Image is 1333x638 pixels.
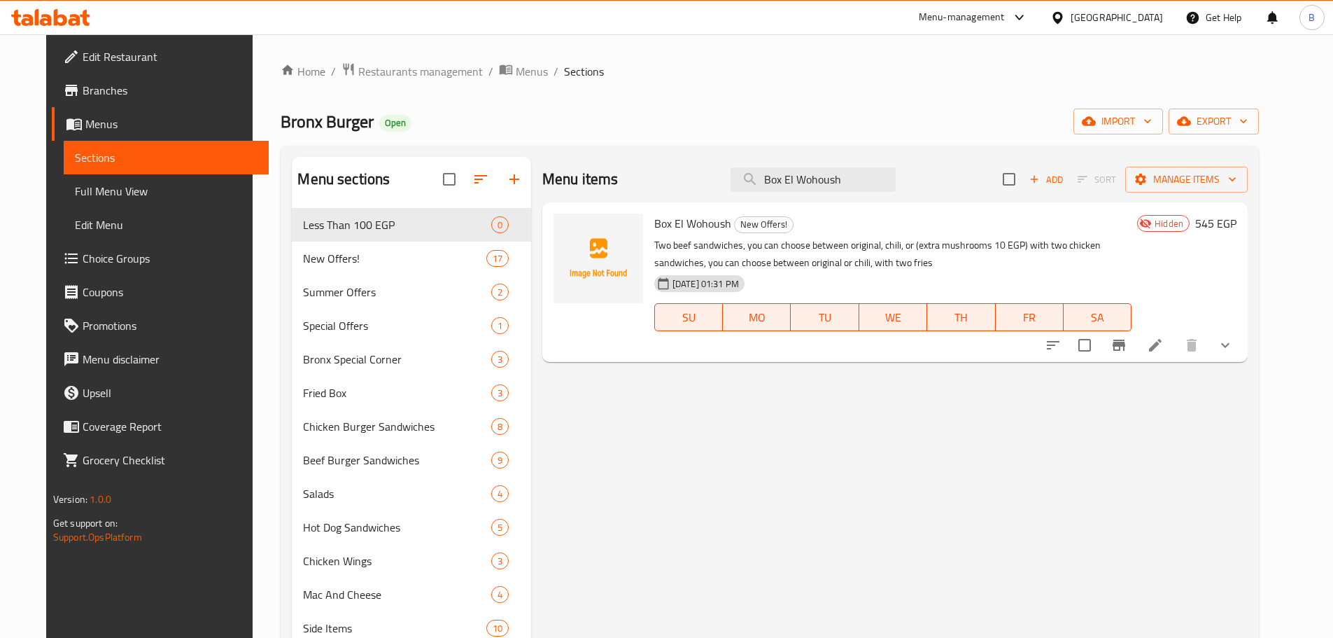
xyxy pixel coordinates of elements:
span: Edit Restaurant [83,48,258,65]
input: search [731,167,896,192]
span: Add [1027,172,1065,188]
span: Edit Menu [75,216,258,233]
span: Mac And Cheese [303,586,491,603]
a: Edit Restaurant [52,40,269,74]
button: sort-choices [1036,328,1070,362]
div: items [491,485,509,502]
div: items [491,519,509,536]
button: FR [996,303,1064,331]
span: 17 [487,252,508,265]
span: Less Than 100 EGP [303,216,491,233]
p: Two beef sandwiches, you can choose between original, chili, or (extra mushrooms 10 EGP) with two... [654,237,1131,272]
button: delete [1175,328,1208,362]
div: Fried Box3 [292,376,530,410]
a: Upsell [52,376,269,410]
div: items [491,284,509,300]
div: Special Offers [303,317,491,334]
a: Grocery Checklist [52,443,269,477]
button: import [1073,109,1163,134]
div: items [491,553,509,569]
span: Summer Offers [303,284,491,300]
a: Menus [52,107,269,141]
span: Select to update [1070,331,1099,360]
span: 4 [492,487,508,501]
span: MO [728,307,785,328]
div: New Offers!17 [292,242,530,275]
div: Chicken Burger Sandwiches8 [292,410,530,443]
span: Full Menu View [75,183,258,200]
div: Summer Offers2 [292,275,530,309]
div: Hot Dog Sandwiches [303,519,491,536]
li: / [331,63,336,80]
div: Salads4 [292,477,530,511]
div: Mac And Cheese4 [292,578,530,611]
span: export [1180,113,1248,130]
span: Beef Burger Sandwiches [303,452,491,469]
a: Full Menu View [64,174,269,208]
span: Upsell [83,384,258,401]
h2: Menu items [542,169,619,190]
span: Manage items [1136,171,1236,188]
div: items [486,250,509,267]
span: import [1085,113,1152,130]
span: WE [865,307,922,328]
svg: Show Choices [1217,337,1234,354]
span: 2 [492,286,508,299]
span: 3 [492,555,508,568]
a: Edit Menu [64,208,269,242]
span: TU [796,307,853,328]
span: 3 [492,353,508,366]
div: Bronx Special Corner3 [292,342,530,376]
span: Menu disclaimer [83,351,258,368]
span: Bronx Special Corner [303,351,491,368]
span: 10 [487,622,508,635]
div: items [491,351,509,368]
button: Add section [498,162,531,196]
button: Add [1024,169,1068,190]
a: Edit menu item [1147,337,1164,354]
button: Manage items [1125,167,1248,193]
div: items [486,620,509,637]
span: Coupons [83,284,258,300]
span: Bronx Burger [281,106,374,137]
button: SU [654,303,723,331]
span: Restaurants management [358,63,483,80]
div: Menu-management [919,9,1005,26]
span: Hidden [1149,217,1189,230]
button: WE [859,303,927,331]
span: Menus [85,116,258,132]
a: Restaurants management [341,62,483,81]
span: Sort sections [464,162,498,196]
div: Chicken Wings3 [292,544,530,578]
img: Box El Wohoush [553,214,643,303]
a: Coupons [52,275,269,309]
h2: Menu sections [297,169,390,190]
div: Special Offers1 [292,309,530,342]
span: Chicken Burger Sandwiches [303,418,491,435]
div: Hot Dog Sandwiches5 [292,511,530,544]
span: [DATE] 01:31 PM [667,277,745,291]
span: B [1309,10,1315,25]
div: Less Than 100 EGP0 [292,208,530,242]
span: Side Items [303,620,486,637]
span: New Offers! [303,250,486,267]
span: 1.0.0 [90,490,111,508]
nav: breadcrumb [281,62,1259,81]
div: items [491,418,509,435]
a: Branches [52,74,269,107]
div: Fried Box [303,384,491,401]
span: Chicken Wings [303,553,491,569]
span: Box El Wohoush [654,213,731,234]
span: Version: [53,490,87,508]
span: New Offers! [735,216,793,233]
div: items [491,384,509,401]
span: Promotions [83,317,258,334]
